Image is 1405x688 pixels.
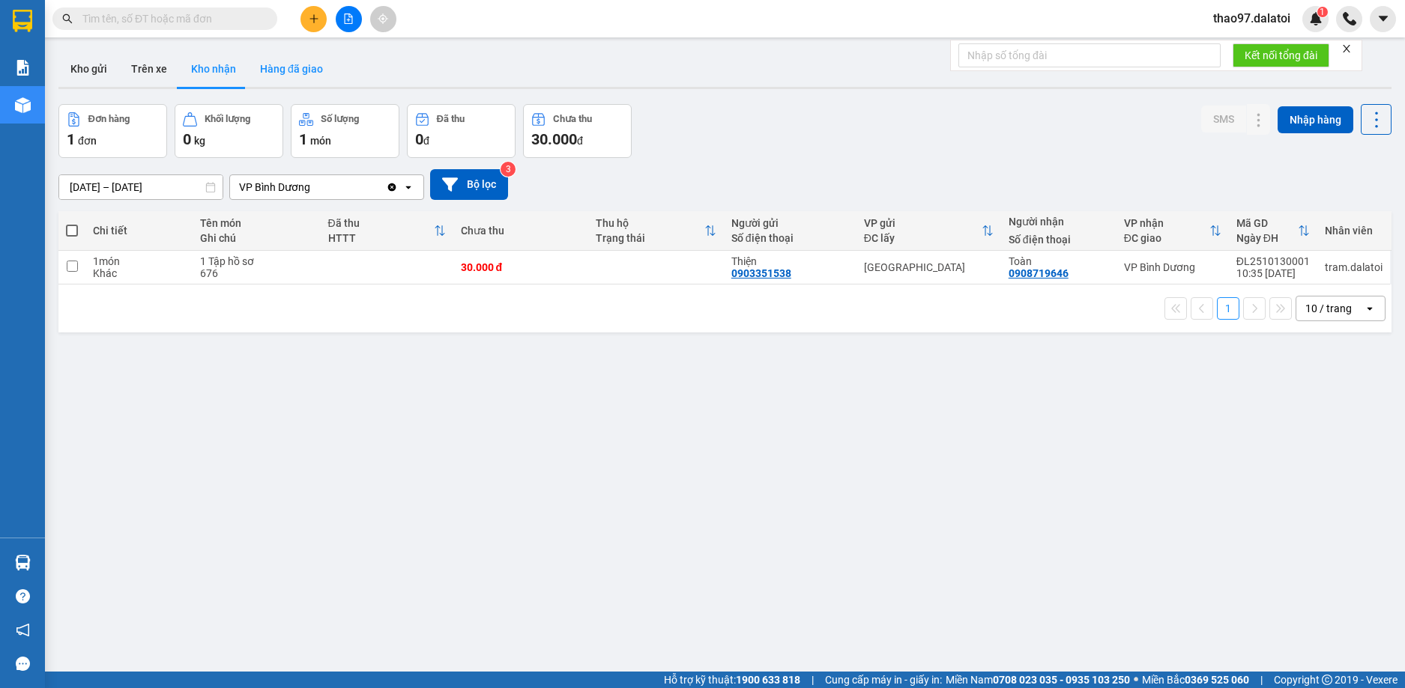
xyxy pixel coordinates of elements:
[183,130,191,148] span: 0
[205,114,250,124] div: Khối lượng
[415,130,423,148] span: 0
[731,255,849,267] div: Thiện
[1009,216,1109,228] div: Người nhận
[596,232,704,244] div: Trạng thái
[731,267,791,279] div: 0903351538
[1009,234,1109,246] div: Số điện thoại
[16,657,30,671] span: message
[321,114,359,124] div: Số lượng
[1320,7,1325,17] span: 1
[179,51,248,87] button: Kho nhận
[93,267,185,279] div: Khác
[523,104,632,158] button: Chưa thu30.000đ
[15,555,31,570] img: warehouse-icon
[1278,106,1353,133] button: Nhập hàng
[501,162,516,177] sup: 3
[1325,261,1383,273] div: tram.dalatoi
[1009,267,1069,279] div: 0908719646
[58,51,119,87] button: Kho gửi
[423,135,429,147] span: đ
[577,135,583,147] span: đ
[1377,12,1390,25] span: caret-down
[1325,225,1383,237] div: Nhân viên
[310,135,331,147] span: món
[1229,211,1317,251] th: Toggle SortBy
[16,623,30,637] span: notification
[343,13,354,24] span: file-add
[15,60,31,76] img: solution-icon
[1009,255,1109,267] div: Toàn
[1233,43,1329,67] button: Kết nối tổng đài
[736,674,800,686] strong: 1900 633 818
[993,674,1130,686] strong: 0708 023 035 - 0935 103 250
[200,232,312,244] div: Ghi chú
[1117,211,1229,251] th: Toggle SortBy
[1317,7,1328,17] sup: 1
[1185,674,1249,686] strong: 0369 525 060
[731,217,849,229] div: Người gửi
[407,104,516,158] button: Đã thu0đ
[664,672,800,688] span: Hỗ trợ kỹ thuật:
[200,267,312,279] div: 676
[1217,297,1239,320] button: 1
[175,104,283,158] button: Khối lượng0kg
[239,180,310,195] div: VP Bình Dương
[300,6,327,32] button: plus
[309,13,319,24] span: plus
[1260,672,1263,688] span: |
[62,13,73,24] span: search
[13,10,32,32] img: logo-vxr
[88,114,130,124] div: Đơn hàng
[328,217,434,229] div: Đã thu
[856,211,1001,251] th: Toggle SortBy
[1341,43,1352,54] span: close
[82,10,259,27] input: Tìm tên, số ĐT hoặc mã đơn
[336,6,362,32] button: file-add
[1370,6,1396,32] button: caret-down
[59,175,223,199] input: Select a date range.
[386,181,398,193] svg: Clear value
[200,255,312,267] div: 1 Tập hồ sơ
[299,130,307,148] span: 1
[58,104,167,158] button: Đơn hàng1đơn
[1245,47,1317,64] span: Kết nối tổng đài
[67,130,75,148] span: 1
[321,211,453,251] th: Toggle SortBy
[1124,232,1209,244] div: ĐC giao
[1201,106,1246,133] button: SMS
[248,51,335,87] button: Hàng đã giao
[1236,255,1310,267] div: ĐL2510130001
[588,211,724,251] th: Toggle SortBy
[1236,232,1298,244] div: Ngày ĐH
[402,181,414,193] svg: open
[1236,267,1310,279] div: 10:35 [DATE]
[1142,672,1249,688] span: Miền Bắc
[119,51,179,87] button: Trên xe
[812,672,814,688] span: |
[200,217,312,229] div: Tên món
[1201,9,1302,28] span: thao97.dalatoi
[461,261,581,273] div: 30.000 đ
[946,672,1130,688] span: Miền Nam
[93,225,185,237] div: Chi tiết
[78,135,97,147] span: đơn
[1134,677,1138,683] span: ⚪️
[553,114,592,124] div: Chưa thu
[1236,217,1298,229] div: Mã GD
[958,43,1221,67] input: Nhập số tổng đài
[1343,12,1356,25] img: phone-icon
[291,104,399,158] button: Số lượng1món
[864,261,994,273] div: [GEOGRAPHIC_DATA]
[864,232,982,244] div: ĐC lấy
[731,232,849,244] div: Số điện thoại
[15,97,31,113] img: warehouse-icon
[430,169,508,200] button: Bộ lọc
[1364,302,1376,314] svg: open
[1322,675,1332,685] span: copyright
[93,255,185,267] div: 1 món
[531,130,577,148] span: 30.000
[378,13,388,24] span: aim
[328,232,434,244] div: HTTT
[825,672,942,688] span: Cung cấp máy in - giấy in:
[864,217,982,229] div: VP gửi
